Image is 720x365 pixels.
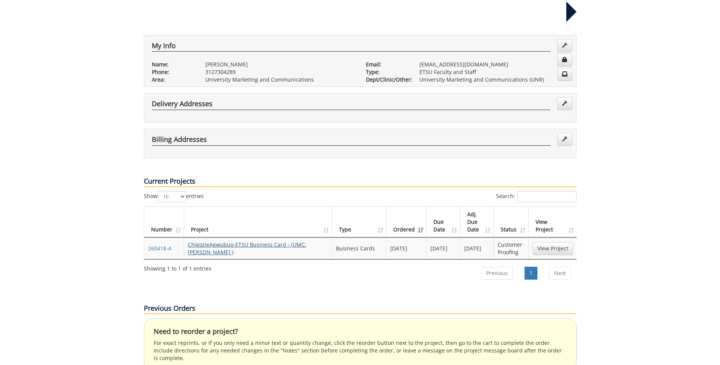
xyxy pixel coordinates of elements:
p: Area: [152,76,194,83]
p: Name: [152,61,194,68]
p: Phone: [152,68,194,76]
p: Email: [366,61,408,68]
a: Change Communication Preferences [557,68,572,81]
input: Search: [517,191,577,202]
th: Number: activate to sort column ascending [144,207,184,238]
h4: Delivery Addresses [152,100,550,110]
h4: My Info [152,42,550,52]
p: Type: [366,68,408,76]
td: Customer Proofing [494,238,528,259]
th: Ordered: activate to sort column ascending [386,207,427,238]
th: View Project: activate to sort column ascending [529,207,577,238]
h4: Need to reorder a project? [154,328,567,335]
p: University Marketing and Communications [205,76,354,83]
a: ChigozieAgwubuo-ETSU Business Card - (UMC: [PERSON_NAME] ) [188,241,306,256]
td: [DATE] [427,238,460,259]
p: ETSU Faculty and Staff [419,68,569,76]
label: Search: [496,191,577,202]
th: Adj. Due Date: activate to sort column ascending [460,207,494,238]
p: University Marketing and Communications (UNR) [419,76,569,83]
h4: Billing Addresses [152,136,550,146]
a: Next [549,267,571,280]
p: For exact reprints, or if you only need a minor text or quantity change, click the reorder button... [154,339,567,362]
p: Previous Orders [144,304,577,314]
div: Showing 1 to 1 of 1 entries [144,262,211,272]
a: 1 [525,267,537,280]
select: Showentries [158,191,186,202]
td: [DATE] [386,238,427,259]
p: Dept/Clinic/Other: [366,76,408,83]
th: Due Date: activate to sort column ascending [427,207,460,238]
a: Change Password [557,53,572,66]
td: Business Cards [332,238,387,259]
a: Edit Info [557,39,572,52]
p: Current Projects [144,176,577,187]
a: Edit Addresses [557,97,572,110]
p: 3127304289 [205,68,354,76]
label: Show entries [144,191,204,202]
a: Edit Addresses [557,133,572,146]
th: Project: activate to sort column ascending [184,207,332,238]
th: Type: activate to sort column ascending [332,207,387,238]
a: Previous [481,267,513,280]
th: Status: activate to sort column ascending [494,207,528,238]
td: [DATE] [460,238,494,259]
a: 260418-A [148,245,172,252]
p: [EMAIL_ADDRESS][DOMAIN_NAME] [419,61,569,68]
p: [PERSON_NAME] [205,61,354,68]
a: View Project [533,242,573,255]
